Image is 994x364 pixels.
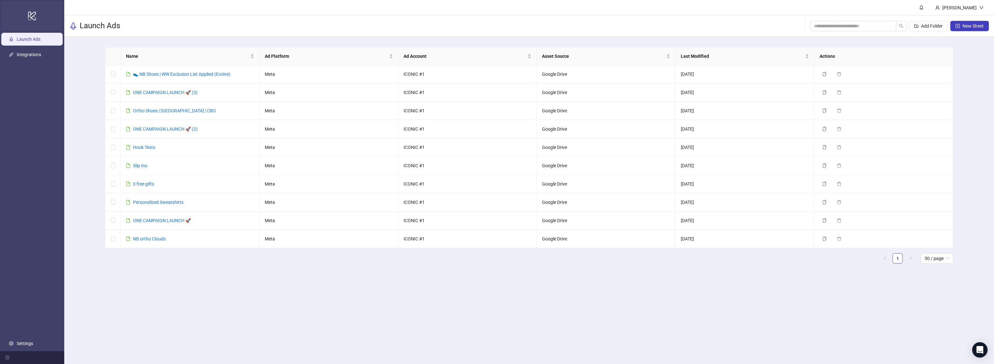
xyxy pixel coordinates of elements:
td: ICONIC #1 [398,102,537,120]
td: Google Drive [537,83,676,102]
td: [DATE] [676,120,814,138]
td: Meta [260,230,398,248]
span: file [126,127,130,131]
button: right [905,253,916,264]
span: search [899,24,903,28]
span: copy [822,200,827,204]
h3: Launch Ads [80,21,120,31]
td: Meta [260,120,398,138]
span: Ad Platform [265,53,388,60]
td: Google Drive [537,175,676,193]
td: Google Drive [537,193,676,212]
span: file [126,90,130,95]
span: delete [837,182,841,186]
span: right [909,256,912,260]
span: copy [822,72,827,76]
span: copy [822,108,827,113]
li: 1 [892,253,903,264]
td: ICONIC #1 [398,65,537,83]
td: Meta [260,175,398,193]
td: Meta [260,157,398,175]
a: Ortho Shoes | [GEOGRAPHIC_DATA] | CBO [133,108,216,113]
span: folder-add [914,24,919,28]
a: Hook Tests [133,145,155,150]
span: rocket [69,22,77,30]
td: Meta [260,83,398,102]
td: [DATE] [676,65,814,83]
li: Next Page [905,253,916,264]
span: file [126,72,130,76]
td: [DATE] [676,193,814,212]
span: file [126,108,130,113]
a: Launch Ads [17,37,40,42]
td: [DATE] [676,102,814,120]
span: file [126,200,130,204]
a: Settings [17,341,33,346]
span: delete [837,145,841,150]
span: delete [837,237,841,241]
span: delete [837,108,841,113]
div: Page Size [921,253,953,264]
th: Asset Source [537,48,676,65]
a: NB ortho Clouds [133,236,166,241]
span: copy [822,145,827,150]
td: [DATE] [676,138,814,157]
td: ICONIC #1 [398,175,537,193]
div: [PERSON_NAME] [940,4,979,11]
span: file [126,163,130,168]
span: Name [126,53,249,60]
a: 1 [893,254,902,263]
th: Last Modified [676,48,814,65]
td: ICONIC #1 [398,120,537,138]
td: ICONIC #1 [398,157,537,175]
span: delete [837,163,841,168]
span: Ad Account [404,53,527,60]
span: Last Modified [681,53,804,60]
a: 3 free gifts [133,181,154,186]
span: delete [837,200,841,204]
td: ICONIC #1 [398,138,537,157]
span: delete [837,218,841,223]
td: [DATE] [676,230,814,248]
span: copy [822,127,827,131]
td: Google Drive [537,102,676,120]
span: menu-fold [5,355,10,360]
li: Previous Page [880,253,890,264]
a: 👟 NB Shoes | WW Exclusion List Applied (Evolve) [133,72,230,77]
span: Asset Source [542,53,665,60]
td: Meta [260,193,398,212]
span: Add Folder [921,23,943,29]
th: Ad Platform [260,48,398,65]
span: delete [837,90,841,95]
td: Meta [260,65,398,83]
td: Google Drive [537,65,676,83]
td: Google Drive [537,138,676,157]
td: Meta [260,212,398,230]
td: [DATE] [676,175,814,193]
th: Ad Account [398,48,537,65]
td: [DATE] [676,212,814,230]
td: [DATE] [676,157,814,175]
td: Google Drive [537,157,676,175]
th: Actions [814,48,953,65]
td: Meta [260,138,398,157]
td: Google Drive [537,230,676,248]
span: file [126,145,130,150]
span: delete [837,72,841,76]
td: ICONIC #1 [398,212,537,230]
th: Name [121,48,260,65]
td: ICONIC #1 [398,193,537,212]
span: left [883,256,887,260]
a: Slip Ins [133,163,147,168]
a: Personalized Sweatshirts [133,200,183,205]
button: Add Folder [909,21,948,31]
span: file [126,182,130,186]
a: Integrations [17,52,41,57]
td: Meta [260,102,398,120]
span: delete [837,127,841,131]
span: plus-square [955,24,960,28]
div: Open Intercom Messenger [972,342,988,358]
a: ONE CAMPAIGN LAUNCH 🚀 [133,218,191,223]
span: bell [919,5,924,10]
span: copy [822,90,827,95]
